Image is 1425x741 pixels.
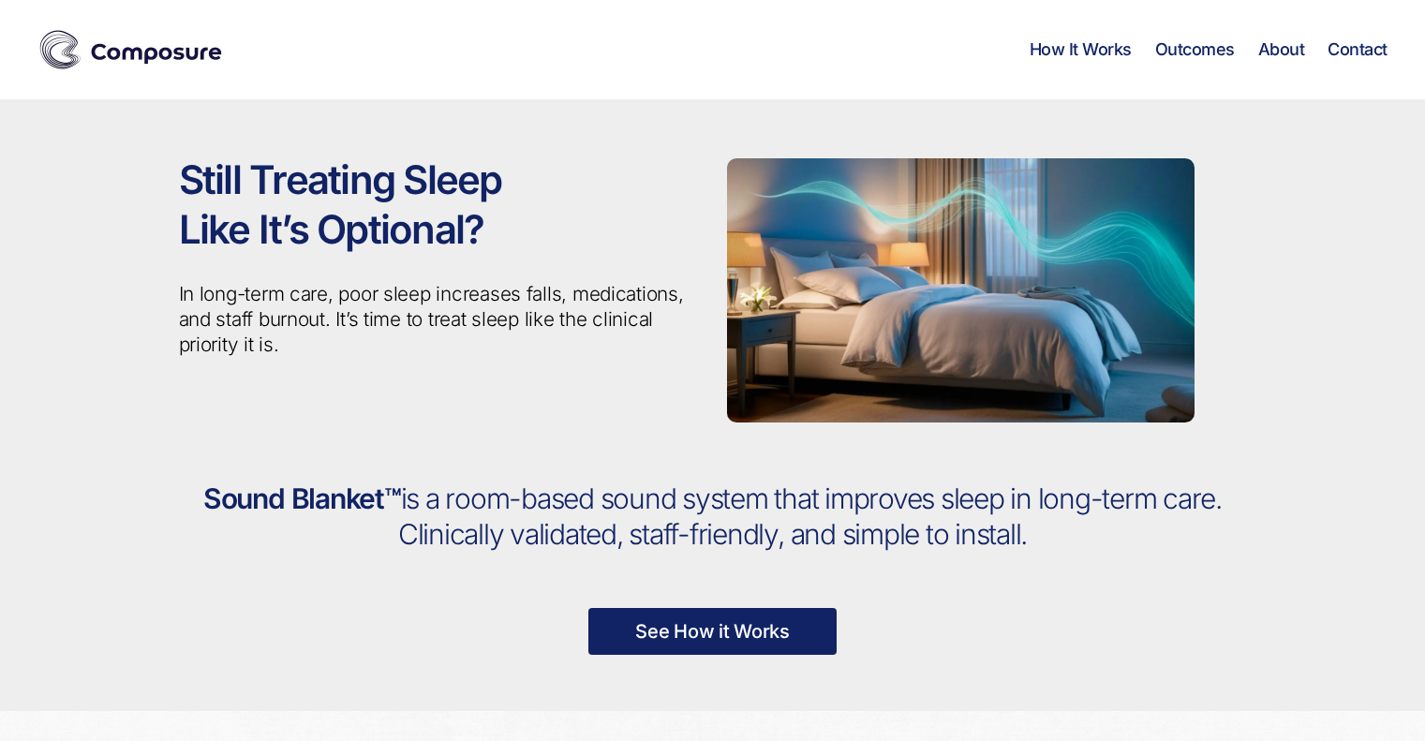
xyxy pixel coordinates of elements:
[179,156,699,254] h1: Still Treating Sleep Like It’s Optional?
[179,482,1247,552] h2: Sound Blanket™
[588,608,837,655] a: See How it Works
[1328,39,1388,60] a: Contact
[179,282,699,358] p: In long-term care, poor sleep increases falls, medications, and staff burnout. It’s time to treat...
[398,482,1222,551] span: is a room-based sound system that improves sleep in long-term care. Clinically validated, staff-f...
[1155,39,1235,60] a: Outcomes
[1030,39,1132,60] a: How It Works
[37,26,225,73] img: Composure
[1030,39,1388,60] nav: Horizontal
[1258,39,1305,60] a: About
